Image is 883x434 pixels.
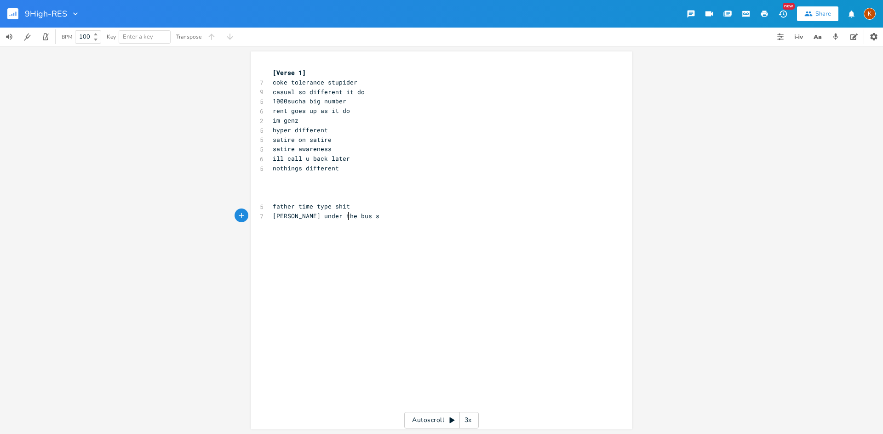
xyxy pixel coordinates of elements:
span: ill call u back later [273,154,350,163]
span: casual so different it do [273,88,365,96]
span: hyper different [273,126,328,134]
div: Share [815,10,831,18]
span: rent goes up as it do [273,107,350,115]
span: [Verse 1] [273,68,306,77]
button: K [864,3,876,24]
div: Transpose [176,34,201,39]
div: Autoscroll [404,412,479,428]
div: BPM [62,34,72,39]
span: coke tolerance stupider [273,78,357,86]
div: 3x [460,412,476,428]
div: Kat [864,8,876,20]
span: Enter a key [123,33,153,41]
span: 1000sucha big number [273,97,346,105]
div: Key [107,34,116,39]
span: satire awareness [273,145,332,153]
button: New [774,6,792,22]
span: im genz [273,116,298,124]
span: nothings different [273,164,339,172]
button: Share [797,6,838,21]
span: [PERSON_NAME] under the bus s [273,212,379,220]
span: satire on satire [273,135,332,144]
span: 9High-RES [25,10,67,18]
div: New [783,3,795,10]
span: father time type shit [273,202,350,210]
